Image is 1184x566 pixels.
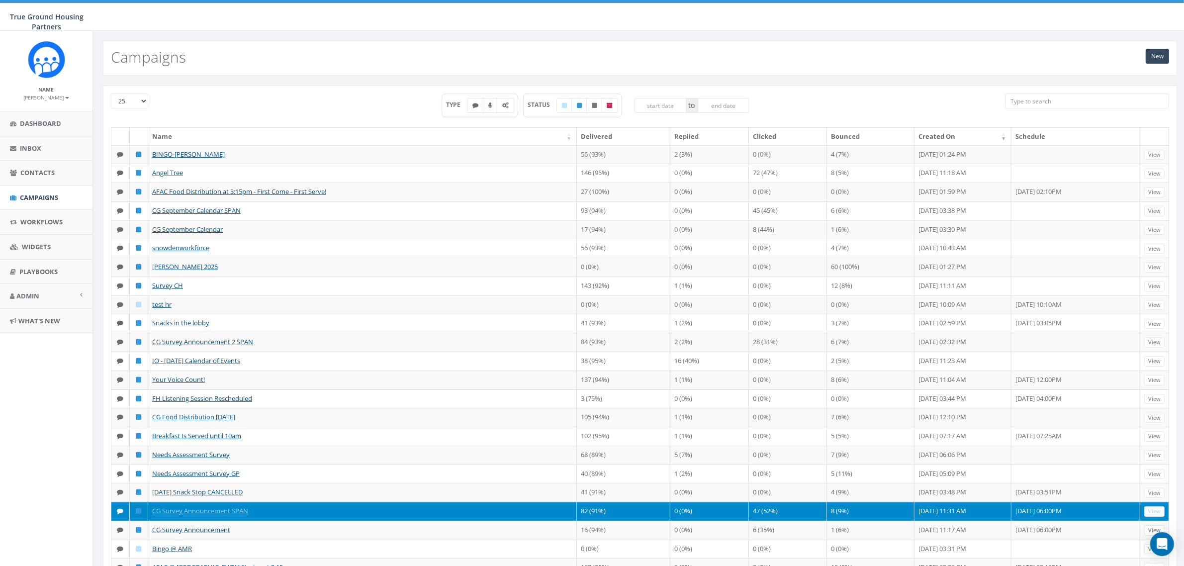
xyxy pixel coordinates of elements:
[117,151,124,158] i: Text SMS
[117,264,124,270] i: Text SMS
[670,220,748,239] td: 0 (0%)
[136,358,142,364] i: Published
[749,183,827,201] td: 0 (0%)
[635,98,686,113] input: start date
[148,128,577,145] th: Name: activate to sort column ascending
[670,201,748,220] td: 0 (0%)
[152,318,209,327] a: Snacks in the lobby
[670,145,748,164] td: 2 (3%)
[749,145,827,164] td: 0 (0%)
[1144,488,1165,498] a: View
[152,431,241,440] a: Breakfast Is Served until 10am
[16,291,39,300] span: Admin
[39,86,54,93] small: Name
[562,102,567,108] i: Draft
[749,502,827,521] td: 47 (52%)
[152,243,209,252] a: snowdenworkforce
[571,98,587,113] label: Published
[1144,319,1165,329] a: View
[577,277,670,295] td: 143 (92%)
[1011,314,1140,333] td: [DATE] 03:05PM
[117,471,124,477] i: Text SMS
[136,414,142,420] i: Published
[749,258,827,277] td: 0 (0%)
[698,98,749,113] input: end date
[1144,356,1165,367] a: View
[577,483,670,502] td: 41 (91%)
[117,301,124,308] i: Text SMS
[28,41,65,78] img: Rally_Corp_Logo_1.png
[24,94,69,101] small: [PERSON_NAME]
[152,187,326,196] a: AFAC Food Distribution at 3:15pm - First Come - First Serve!
[136,395,142,402] i: Published
[10,12,84,31] span: True Ground Housing Partners
[117,527,124,533] i: Text SMS
[152,150,225,159] a: BINGO-[PERSON_NAME]
[117,226,124,233] i: Text SMS
[152,412,235,421] a: CG Food Distribution [DATE]
[467,98,484,113] label: Text SMS
[749,540,827,559] td: 0 (0%)
[152,394,252,403] a: FH Listening Session Rescheduled
[670,183,748,201] td: 0 (0%)
[914,502,1011,521] td: [DATE] 11:31 AM
[914,408,1011,427] td: [DATE] 12:10 PM
[117,207,124,214] i: Text SMS
[18,316,60,325] span: What's New
[914,465,1011,483] td: [DATE] 05:09 PM
[152,168,183,177] a: Angel Tree
[136,433,142,439] i: Published
[749,427,827,446] td: 0 (0%)
[577,371,670,389] td: 137 (94%)
[914,352,1011,371] td: [DATE] 11:23 AM
[152,450,230,459] a: Needs Assessment Survey
[749,352,827,371] td: 0 (0%)
[827,220,914,239] td: 1 (6%)
[914,389,1011,408] td: [DATE] 03:44 PM
[1144,300,1165,310] a: View
[117,452,124,458] i: Text SMS
[152,487,243,496] a: [DATE] Snack Stop CANCELLED
[136,471,142,477] i: Published
[152,506,248,515] a: CG Survey Announcement SPAN
[827,446,914,465] td: 7 (9%)
[111,49,186,65] h2: Campaigns
[1011,389,1140,408] td: [DATE] 04:00PM
[749,521,827,540] td: 6 (35%)
[670,540,748,559] td: 0 (0%)
[749,314,827,333] td: 0 (0%)
[670,408,748,427] td: 1 (1%)
[136,170,142,176] i: Published
[914,145,1011,164] td: [DATE] 01:24 PM
[502,102,509,108] i: Automated Message
[1144,375,1165,385] a: View
[136,377,142,383] i: Published
[577,164,670,183] td: 146 (95%)
[749,239,827,258] td: 0 (0%)
[1144,244,1165,254] a: View
[827,540,914,559] td: 0 (0%)
[1144,225,1165,235] a: View
[117,320,124,326] i: Text SMS
[22,242,51,251] span: Widgets
[117,170,124,176] i: Text SMS
[117,489,124,495] i: Text SMS
[749,408,827,427] td: 0 (0%)
[914,239,1011,258] td: [DATE] 10:43 AM
[117,377,124,383] i: Text SMS
[670,352,748,371] td: 16 (40%)
[136,207,142,214] i: Published
[670,465,748,483] td: 1 (2%)
[136,527,142,533] i: Published
[117,283,124,289] i: Text SMS
[670,371,748,389] td: 1 (1%)
[136,489,142,495] i: Published
[1011,295,1140,314] td: [DATE] 10:10AM
[483,98,498,113] label: Ringless Voice Mail
[914,164,1011,183] td: [DATE] 11:18 AM
[749,333,827,352] td: 28 (31%)
[670,314,748,333] td: 1 (2%)
[827,277,914,295] td: 12 (8%)
[914,183,1011,201] td: [DATE] 01:59 PM
[1144,413,1165,423] a: View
